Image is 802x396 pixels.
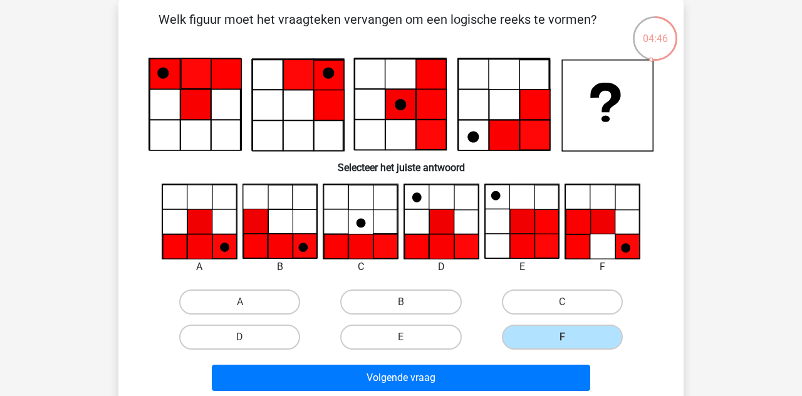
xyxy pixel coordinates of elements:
div: 04:46 [632,15,679,46]
div: B [233,259,328,274]
label: C [502,289,623,315]
label: F [502,325,623,350]
div: A [152,259,247,274]
div: E [475,259,570,274]
div: C [313,259,408,274]
label: A [179,289,300,315]
label: B [340,289,461,315]
div: F [555,259,650,274]
button: Volgende vraag [212,365,591,391]
p: Welk figuur moet het vraagteken vervangen om een logische reeks te vormen? [138,10,617,48]
div: D [394,259,489,274]
label: D [179,325,300,350]
label: E [340,325,461,350]
h6: Selecteer het juiste antwoord [138,152,664,174]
